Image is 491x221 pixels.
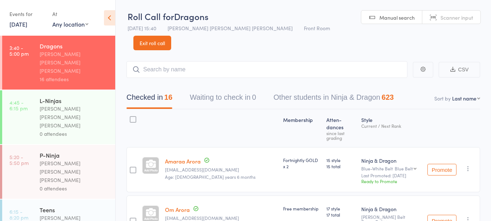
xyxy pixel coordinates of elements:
[452,95,476,102] div: Last name
[9,8,45,20] div: Events for
[165,174,255,180] span: Age: [DEMOGRAPHIC_DATA] years 6 months
[9,154,29,166] time: 5:20 - 5:50 pm
[439,62,480,78] button: CSV
[133,36,171,50] a: Exit roll call
[361,178,422,184] div: Ready to Promote
[361,157,422,164] div: Ninja & Dragon
[323,113,358,144] div: Atten­dances
[126,90,172,109] button: Checked in16
[40,151,109,159] div: P-Ninja
[40,104,109,130] div: [PERSON_NAME] [PERSON_NAME] [PERSON_NAME]
[40,206,109,214] div: Teens
[165,157,201,165] a: Amaraa Arora
[427,164,456,175] button: Promote
[280,113,323,144] div: Membership
[283,157,321,169] div: Fortnightly GOLD x 2
[326,212,355,218] span: 17 total
[361,123,422,128] div: Current / Next Rank
[165,206,190,213] a: Om Arora
[358,113,424,144] div: Style
[40,50,109,75] div: [PERSON_NAME] [PERSON_NAME] [PERSON_NAME]
[40,96,109,104] div: L-Ninjas
[40,130,109,138] div: 0 attendees
[2,90,115,144] a: 4:45 -6:15 pmL-Ninjas[PERSON_NAME] [PERSON_NAME] [PERSON_NAME]0 attendees
[326,205,355,212] span: 17 style
[40,184,109,193] div: 0 attendees
[165,167,277,172] small: menekasilva@hotmail.com
[326,131,355,140] div: since last grading
[190,90,256,109] button: Waiting to check in0
[382,93,394,101] div: 623
[168,24,293,32] span: [PERSON_NAME] [PERSON_NAME] [PERSON_NAME]
[174,10,209,22] span: Dragons
[252,93,256,101] div: 0
[9,209,28,220] time: 6:15 - 8:20 pm
[165,216,277,221] small: menekasilva@hotmail.com
[40,159,109,184] div: [PERSON_NAME] [PERSON_NAME] [PERSON_NAME]
[395,166,413,171] div: Blue Belt
[40,42,109,50] div: Dragons
[126,61,407,78] input: Search by name
[274,90,394,109] button: Other students in Ninja & Dragon623
[9,20,27,28] a: [DATE]
[304,24,330,32] span: Front Room
[361,205,422,213] div: Ninja & Dragon
[2,145,115,199] a: 5:20 -5:50 pmP-Ninja[PERSON_NAME] [PERSON_NAME] [PERSON_NAME]0 attendees
[9,45,29,56] time: 3:40 - 5:00 pm
[283,205,321,212] div: Free membership
[128,10,174,22] span: Roll Call for
[361,173,422,178] small: Last Promoted: [DATE]
[40,75,109,83] div: 16 attendees
[379,14,415,21] span: Manual search
[52,8,88,20] div: At
[440,14,473,21] span: Scanner input
[52,20,88,28] div: Any location
[164,93,172,101] div: 16
[128,24,156,32] span: [DATE] 15:40
[326,163,355,169] span: 15 total
[434,95,451,102] label: Sort by
[326,157,355,163] span: 15 style
[9,99,28,111] time: 4:45 - 6:15 pm
[361,166,422,171] div: Blue-White Belt
[2,36,115,90] a: 3:40 -5:00 pmDragons[PERSON_NAME] [PERSON_NAME] [PERSON_NAME]16 attendees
